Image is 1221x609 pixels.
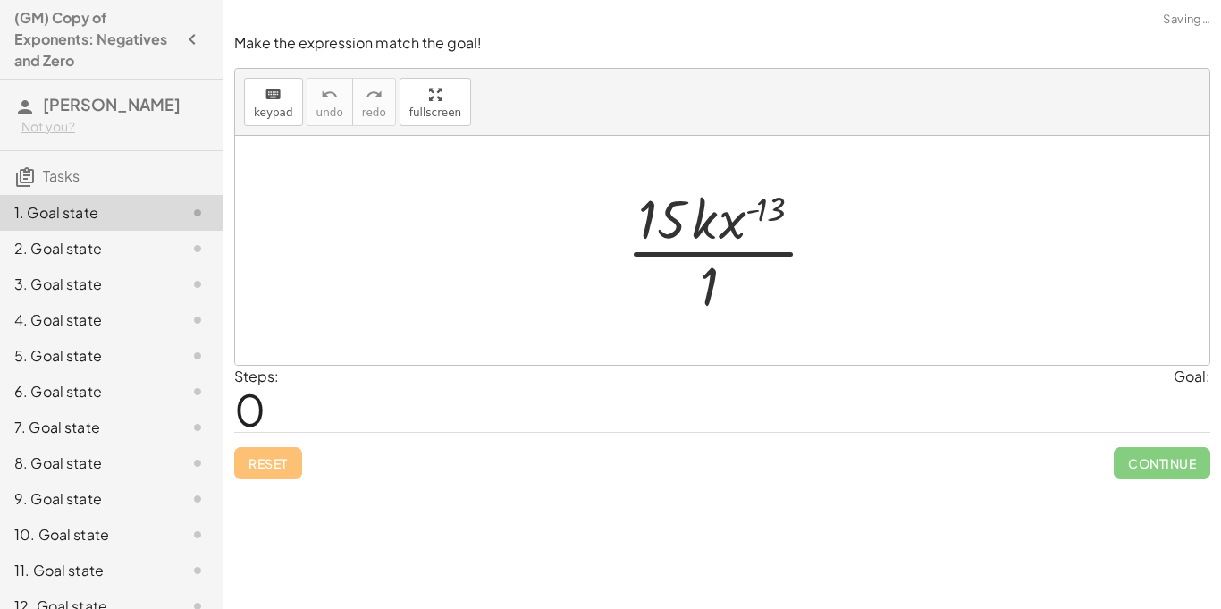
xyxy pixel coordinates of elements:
[187,381,208,402] i: Task not started.
[187,309,208,331] i: Task not started.
[187,274,208,295] i: Task not started.
[234,367,279,385] label: Steps:
[1163,11,1210,29] span: Saving…
[316,106,343,119] span: undo
[43,94,181,114] span: [PERSON_NAME]
[14,524,158,546] div: 10. Goal state
[187,560,208,581] i: Task not started.
[265,84,282,106] i: keyboard
[321,84,338,106] i: undo
[187,202,208,224] i: Task not started.
[187,345,208,367] i: Task not started.
[14,560,158,581] div: 11. Goal state
[14,453,158,474] div: 8. Goal state
[234,33,1210,54] p: Make the expression match the goal!
[234,382,265,436] span: 0
[14,309,158,331] div: 4. Goal state
[14,381,158,402] div: 6. Goal state
[307,78,353,126] button: undoundo
[254,106,293,119] span: keypad
[362,106,386,119] span: redo
[14,488,158,510] div: 9. Goal state
[14,417,158,438] div: 7. Goal state
[14,7,176,72] h4: (GM) Copy of Exponents: Negatives and Zero
[43,166,80,185] span: Tasks
[187,453,208,474] i: Task not started.
[14,345,158,367] div: 5. Goal state
[187,238,208,259] i: Task not started.
[14,202,158,224] div: 1. Goal state
[352,78,396,126] button: redoredo
[187,524,208,546] i: Task not started.
[187,417,208,438] i: Task not started.
[1174,366,1210,387] div: Goal:
[14,238,158,259] div: 2. Goal state
[366,84,383,106] i: redo
[14,274,158,295] div: 3. Goal state
[244,78,303,126] button: keyboardkeypad
[187,488,208,510] i: Task not started.
[400,78,471,126] button: fullscreen
[21,118,208,136] div: Not you?
[409,106,461,119] span: fullscreen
